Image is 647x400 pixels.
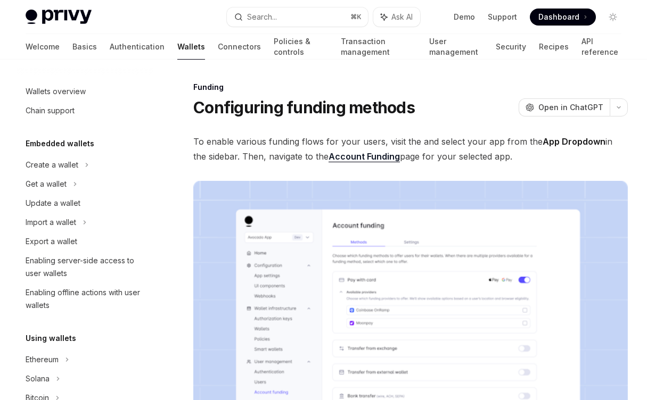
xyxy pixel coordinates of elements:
[193,98,415,117] h1: Configuring funding methods
[26,137,94,150] h5: Embedded wallets
[373,7,420,27] button: Ask AI
[17,283,153,315] a: Enabling offline actions with user wallets
[604,9,621,26] button: Toggle dark mode
[218,34,261,60] a: Connectors
[429,34,483,60] a: User management
[17,82,153,101] a: Wallets overview
[391,12,413,22] span: Ask AI
[17,101,153,120] a: Chain support
[26,159,78,171] div: Create a wallet
[26,178,67,190] div: Get a wallet
[274,34,328,60] a: Policies & controls
[193,134,628,164] span: To enable various funding flows for your users, visit the and select your app from the in the sid...
[17,194,153,213] a: Update a wallet
[193,82,628,93] div: Funding
[26,10,92,24] img: light logo
[72,34,97,60] a: Basics
[519,98,610,116] button: Open in ChatGPT
[329,151,400,162] a: Account Funding
[350,13,362,21] span: ⌘ K
[496,34,526,60] a: Security
[454,12,475,22] a: Demo
[26,353,59,366] div: Ethereum
[26,332,76,345] h5: Using wallets
[26,216,76,229] div: Import a wallet
[538,102,603,113] span: Open in ChatGPT
[110,34,165,60] a: Authentication
[26,235,77,248] div: Export a wallet
[488,12,517,22] a: Support
[539,34,569,60] a: Recipes
[26,104,75,117] div: Chain support
[227,7,367,27] button: Search...⌘K
[582,34,621,60] a: API reference
[247,11,277,23] div: Search...
[530,9,596,26] a: Dashboard
[17,232,153,251] a: Export a wallet
[26,254,147,280] div: Enabling server-side access to user wallets
[26,34,60,60] a: Welcome
[538,12,579,22] span: Dashboard
[26,197,80,210] div: Update a wallet
[17,251,153,283] a: Enabling server-side access to user wallets
[543,136,605,147] strong: App Dropdown
[26,286,147,312] div: Enabling offline actions with user wallets
[26,85,86,98] div: Wallets overview
[26,372,50,385] div: Solana
[177,34,205,60] a: Wallets
[341,34,416,60] a: Transaction management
